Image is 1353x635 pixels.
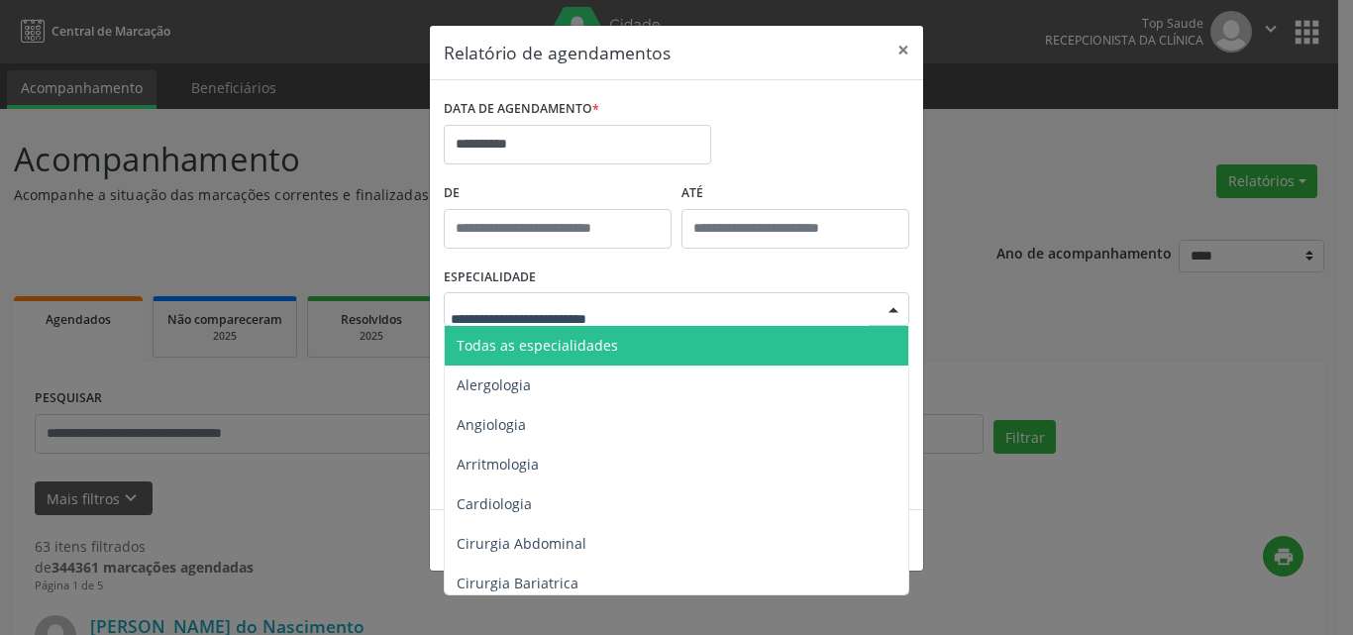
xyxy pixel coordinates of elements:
span: Cirurgia Abdominal [457,534,586,553]
label: DATA DE AGENDAMENTO [444,94,599,125]
span: Alergologia [457,375,531,394]
span: Arritmologia [457,455,539,474]
span: Angiologia [457,415,526,434]
label: ESPECIALIDADE [444,263,536,293]
span: Cirurgia Bariatrica [457,574,578,592]
h5: Relatório de agendamentos [444,40,671,65]
label: ATÉ [681,178,909,209]
button: Close [884,26,923,74]
span: Todas as especialidades [457,336,618,355]
span: Cardiologia [457,494,532,513]
label: De [444,178,672,209]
